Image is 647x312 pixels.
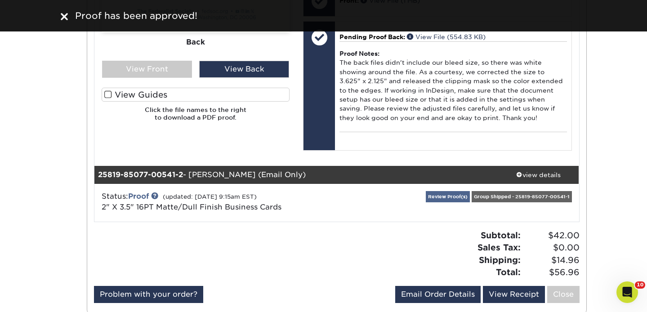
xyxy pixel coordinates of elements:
div: Status: [95,191,417,213]
small: (updated: [DATE] 9:15am EST) [163,193,257,200]
a: Review Proof(s) [426,191,470,202]
span: $42.00 [523,229,580,242]
a: 2" X 3.5" 16PT Matte/Dull Finish Business Cards [102,203,281,211]
strong: Sales Tax: [477,242,521,252]
a: View Receipt [483,286,545,303]
a: View File (554.83 KB) [407,33,486,40]
a: Problem with your order? [94,286,203,303]
span: 10 [635,281,645,289]
a: Email Order Details [395,286,481,303]
div: The back files didn't include our bleed size, so there was white showing around the file. As a co... [339,41,567,132]
strong: Subtotal: [481,230,521,240]
h6: Click the file names to the right to download a PDF proof. [102,106,290,128]
span: Pending Proof Back: [339,33,405,40]
a: Proof [128,192,149,201]
span: $56.96 [523,266,580,279]
div: - [PERSON_NAME] (Email Only) [94,166,498,184]
iframe: Google Customer Reviews [2,285,76,309]
strong: Total: [496,267,521,277]
a: view details [498,166,579,184]
div: View Front [102,61,192,78]
strong: 25819-85077-00541-2 [98,170,183,179]
strong: Shipping: [479,255,521,265]
a: Close [547,286,580,303]
span: Proof has been approved! [75,10,197,21]
div: view details [498,170,579,179]
strong: Proof Notes: [339,50,379,57]
span: $14.96 [523,254,580,267]
iframe: Intercom live chat [616,281,638,303]
div: Back [102,32,290,52]
label: View Guides [102,88,290,102]
span: $0.00 [523,241,580,254]
div: Group Shipped - 25819-85077-00541-1 [472,191,572,202]
div: View Back [199,61,289,78]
